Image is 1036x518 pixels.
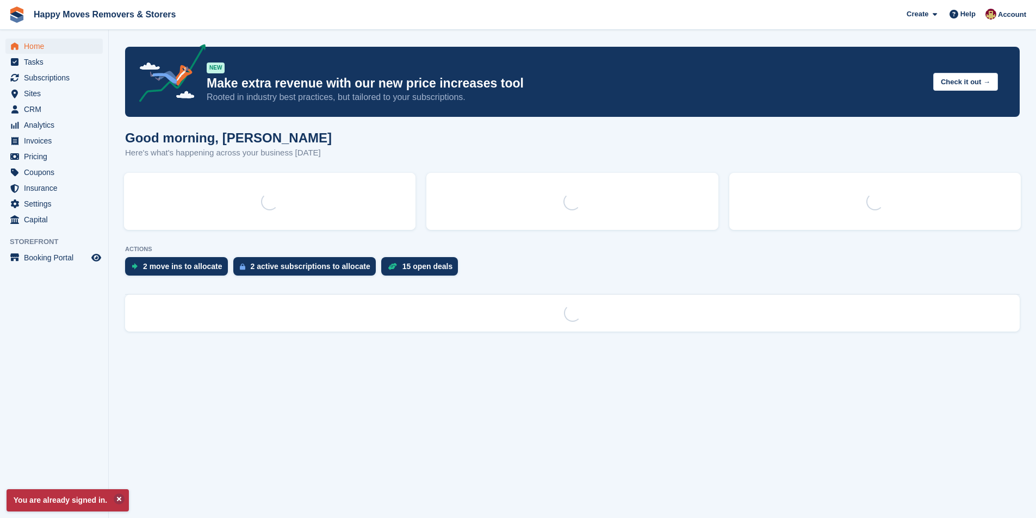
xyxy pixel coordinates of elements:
span: Home [24,39,89,54]
a: menu [5,39,103,54]
span: Capital [24,212,89,227]
p: ACTIONS [125,246,1020,253]
button: Check it out → [933,73,998,91]
a: menu [5,196,103,211]
a: menu [5,54,103,70]
div: 15 open deals [402,262,453,271]
div: 2 move ins to allocate [143,262,222,271]
div: NEW [207,63,225,73]
span: CRM [24,102,89,117]
a: menu [5,149,103,164]
p: Here's what's happening across your business [DATE] [125,147,332,159]
p: Make extra revenue with our new price increases tool [207,76,925,91]
span: Storefront [10,236,108,247]
span: Settings [24,196,89,211]
span: Account [998,9,1026,20]
a: menu [5,250,103,265]
a: Happy Moves Removers & Storers [29,5,180,23]
img: Steven Fry [985,9,996,20]
a: menu [5,117,103,133]
a: menu [5,102,103,117]
a: menu [5,86,103,101]
span: Invoices [24,133,89,148]
img: price-adjustments-announcement-icon-8257ccfd72463d97f412b2fc003d46551f7dbcb40ab6d574587a9cd5c0d94... [130,44,206,106]
a: menu [5,70,103,85]
span: Subscriptions [24,70,89,85]
a: 2 active subscriptions to allocate [233,257,381,281]
a: menu [5,165,103,180]
a: 15 open deals [381,257,464,281]
div: 2 active subscriptions to allocate [251,262,370,271]
span: Insurance [24,180,89,196]
img: active_subscription_to_allocate_icon-d502201f5373d7db506a760aba3b589e785aa758c864c3986d89f69b8ff3... [240,263,245,270]
a: 2 move ins to allocate [125,257,233,281]
img: move_ins_to_allocate_icon-fdf77a2bb77ea45bf5b3d319d69a93e2d87916cf1d5bf7949dd705db3b84f3ca.svg [132,263,138,270]
a: menu [5,133,103,148]
h1: Good morning, [PERSON_NAME] [125,130,332,145]
img: stora-icon-8386f47178a22dfd0bd8f6a31ec36ba5ce8667c1dd55bd0f319d3a0aa187defe.svg [9,7,25,23]
a: menu [5,180,103,196]
a: menu [5,212,103,227]
p: Rooted in industry best practices, but tailored to your subscriptions. [207,91,925,103]
a: Preview store [90,251,103,264]
span: Analytics [24,117,89,133]
span: Tasks [24,54,89,70]
img: deal-1b604bf984904fb50ccaf53a9ad4b4a5d6e5aea283cecdc64d6e3604feb123c2.svg [388,263,397,270]
span: Help [960,9,976,20]
span: Sites [24,86,89,101]
span: Booking Portal [24,250,89,265]
span: Coupons [24,165,89,180]
span: Create [907,9,928,20]
span: Pricing [24,149,89,164]
p: You are already signed in. [7,489,129,511]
